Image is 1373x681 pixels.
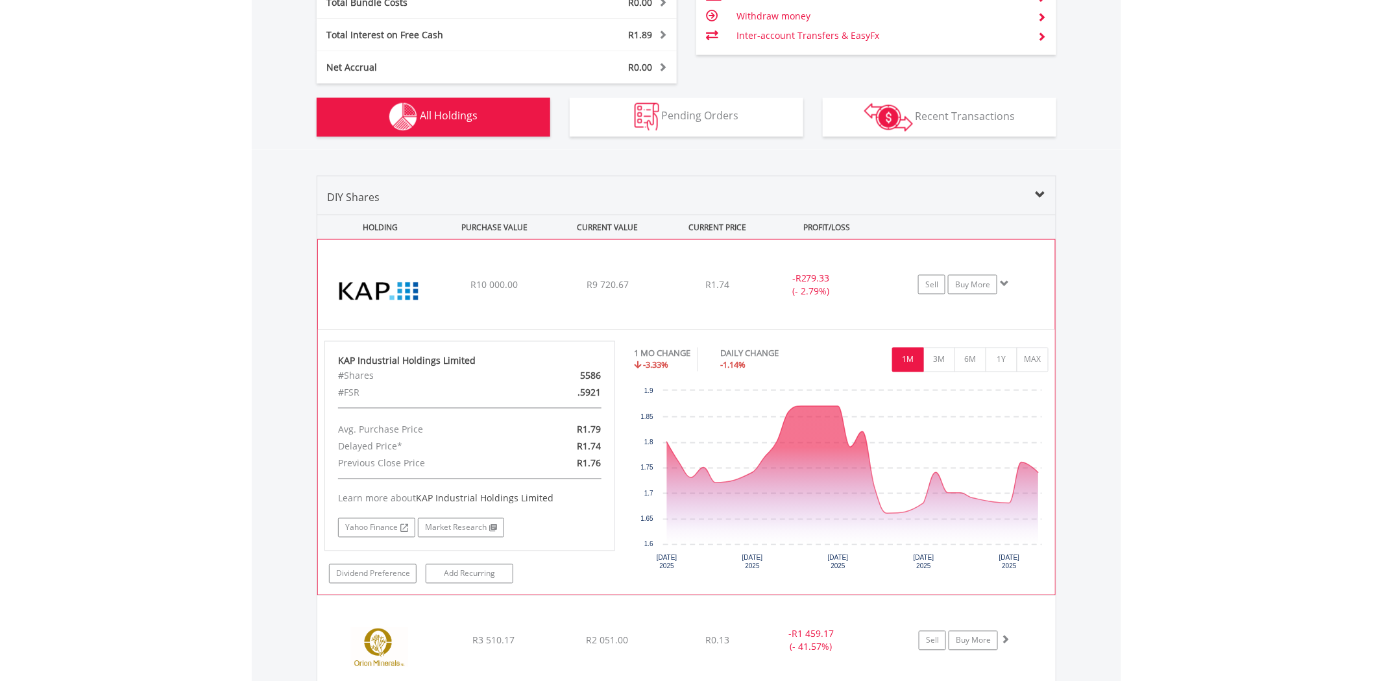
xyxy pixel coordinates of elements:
text: 1.6 [644,541,653,548]
div: Net Accrual [317,61,527,74]
div: PROFIT/LOSS [772,215,882,239]
text: [DATE] 2025 [656,555,677,570]
span: KAP Industrial Holdings Limited [416,492,553,505]
img: pending_instructions-wht.png [635,103,659,131]
div: #FSR [328,385,516,401]
span: R1.79 [577,424,601,436]
div: Delayed Price* [328,438,516,455]
div: CURRENT PRICE [666,215,769,239]
span: R0.00 [628,61,652,73]
text: [DATE] 2025 [742,555,762,570]
span: R1.74 [705,278,729,291]
div: - (- 2.79%) [762,272,860,298]
text: 1.65 [640,516,653,523]
span: R279.33 [796,272,830,284]
a: Sell [919,631,946,651]
div: #Shares [328,368,516,385]
div: Learn more about [338,492,601,505]
a: Buy More [949,631,998,651]
div: - (- 41.57%) [762,628,860,654]
div: PURCHASE VALUE [439,215,550,239]
button: All Holdings [317,98,550,137]
div: 5586 [516,368,611,385]
div: CURRENT VALUE [552,215,663,239]
img: transactions-zar-wht.png [864,103,913,132]
span: R3 510.17 [472,634,515,647]
span: All Holdings [420,109,478,123]
span: R9 720.67 [587,278,629,291]
span: -3.33% [644,359,669,371]
td: Withdraw money [736,6,1028,26]
div: .5921 [516,385,611,401]
div: Avg. Purchase Price [328,422,516,438]
text: 1.9 [644,388,653,395]
text: 1.8 [644,439,653,446]
text: [DATE] 2025 [827,555,848,570]
div: KAP Industrial Holdings Limited [338,355,601,368]
span: R1.76 [577,457,601,470]
span: -1.14% [721,359,746,371]
a: Dividend Preference [329,564,417,584]
button: 6M [954,348,986,372]
button: 3M [923,348,955,372]
span: DIY Shares [327,190,380,204]
div: Total Interest on Free Cash [317,29,527,42]
span: R10 000.00 [470,278,518,291]
a: Buy More [948,275,997,294]
a: Sell [918,275,945,294]
text: [DATE] 2025 [913,555,934,570]
span: R1.89 [628,29,652,41]
text: 1.7 [644,490,653,497]
svg: Interactive chart [635,385,1049,579]
img: EQU.ZA.KAP.png [324,256,436,326]
button: Pending Orders [570,98,803,137]
text: 1.85 [640,414,653,421]
text: [DATE] 2025 [999,555,1019,570]
button: MAX [1017,348,1049,372]
a: Add Recurring [426,564,513,584]
button: 1Y [986,348,1017,372]
div: 1 MO CHANGE [635,348,691,360]
span: Pending Orders [662,109,739,123]
div: Chart. Highcharts interactive chart. [635,385,1049,579]
text: 1.75 [640,464,653,472]
a: Market Research [418,518,504,538]
button: Recent Transactions [823,98,1056,137]
span: R1.74 [577,440,601,453]
span: R2 051.00 [587,634,629,647]
button: 1M [892,348,924,372]
div: Previous Close Price [328,455,516,472]
td: Inter-account Transfers & EasyFx [736,26,1028,45]
div: DAILY CHANGE [721,348,825,360]
img: holdings-wht.png [389,103,417,131]
span: Recent Transactions [916,109,1015,123]
div: HOLDING [318,215,436,239]
span: R1 459.17 [792,628,834,640]
a: Yahoo Finance [338,518,415,538]
span: R0.13 [705,634,729,647]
